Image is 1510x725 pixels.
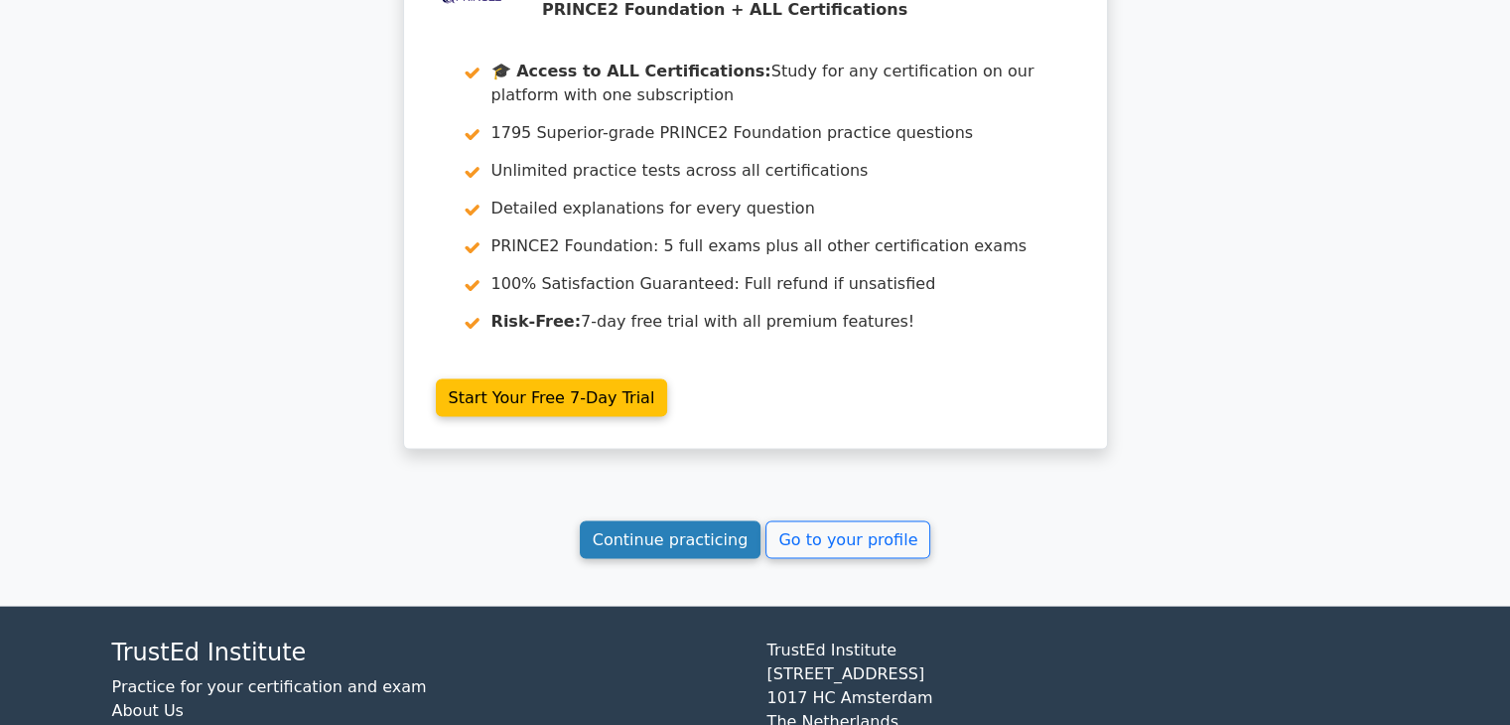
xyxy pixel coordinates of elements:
[112,677,427,696] a: Practice for your certification and exam
[112,701,184,720] a: About Us
[580,521,761,559] a: Continue practicing
[112,639,744,667] h4: TrustEd Institute
[436,379,668,417] a: Start Your Free 7-Day Trial
[765,521,930,559] a: Go to your profile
